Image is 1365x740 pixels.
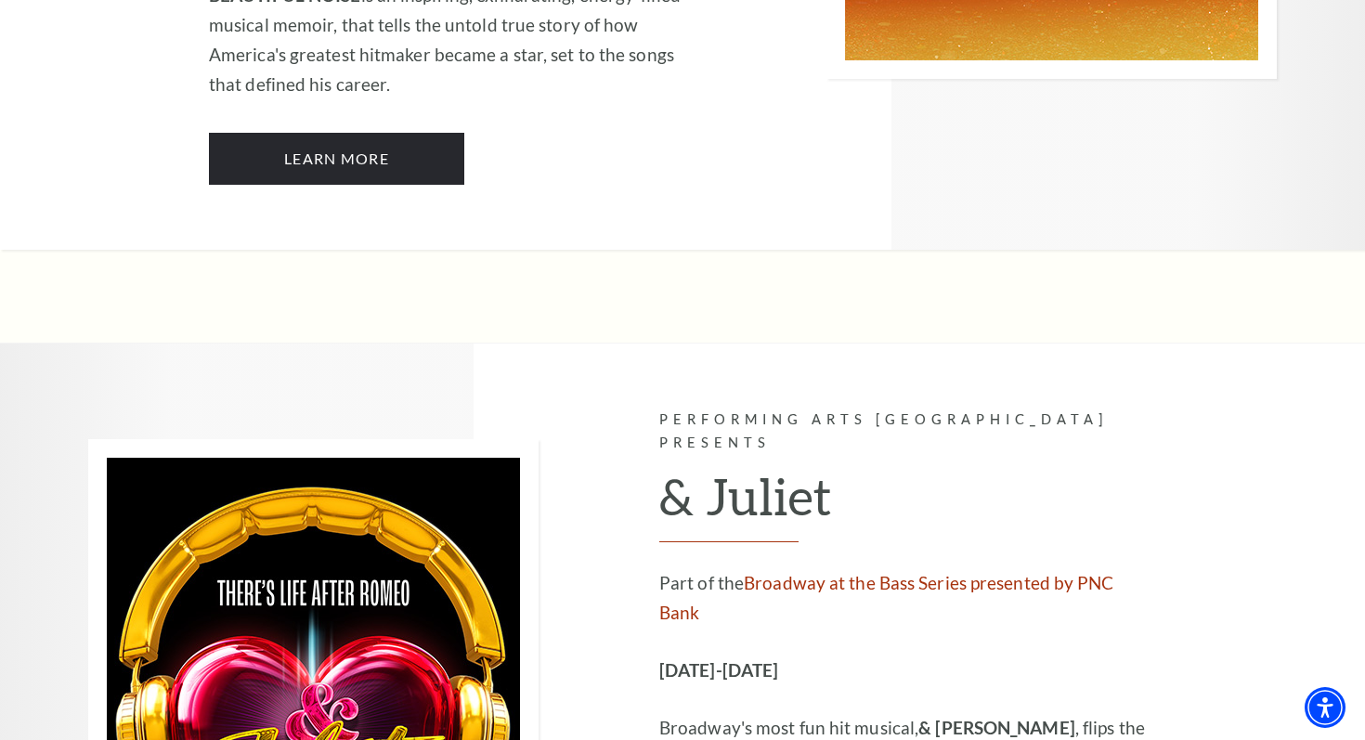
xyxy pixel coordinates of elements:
[918,717,1075,738] strong: & [PERSON_NAME]
[659,466,1156,542] h2: & Juliet
[1305,687,1345,728] div: Accessibility Menu
[659,572,1114,623] a: Broadway at the Bass Series presented by PNC Bank
[659,568,1156,628] p: Part of the
[659,409,1156,455] p: Performing Arts [GEOGRAPHIC_DATA] Presents
[209,133,464,185] a: Learn More A Beautiful Noise: The Neil Diamond Musical
[659,659,778,681] strong: [DATE]-[DATE]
